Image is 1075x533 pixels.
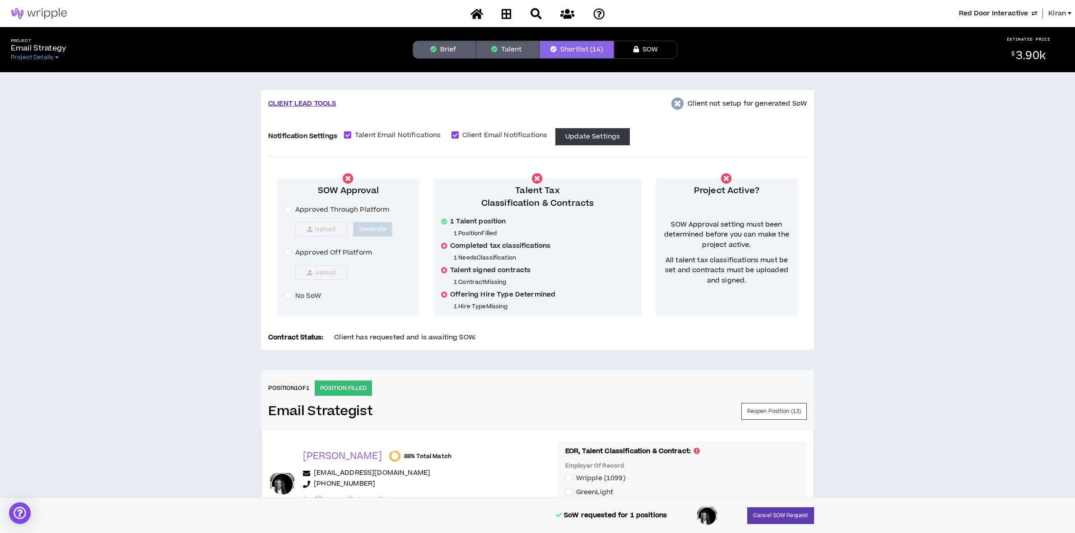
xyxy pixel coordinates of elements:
span: 88% Total Match [404,453,451,460]
button: Shortlist (14) [539,41,614,59]
span: GreenLight [576,487,613,497]
a: [PHONE_NUMBER] [314,479,375,490]
button: Talent [476,41,539,59]
p: 1 Position Filled [454,230,634,237]
p: Client not setup for generated SoW [688,99,807,109]
span: Approved Through Platform [292,205,393,215]
span: Client Email Notifications [459,130,551,140]
button: Generate [353,222,393,236]
p: ESTIMATED PRICE [1007,37,1051,42]
h5: Project [11,38,66,43]
span: No SoW [292,291,325,301]
p: Project Active? [663,185,791,197]
span: Kiran [1048,9,1066,19]
div: Vanessa P. [269,470,296,497]
span: Offering Hire Type Determined [450,290,555,299]
p: SoW requested for 1 positions [556,510,667,520]
p: Employer Of Record [565,462,799,473]
p: [PERSON_NAME] [303,450,382,463]
span: Talent signed contracts [450,266,531,275]
p: SOW Approval [284,185,412,197]
span: Completed tax classifications [450,241,550,250]
a: Email Strategist [268,403,373,419]
label: Notification Settings [268,128,337,144]
p: Email Strategy [11,43,66,54]
span: Client has requested and is awaiting SOW. [334,333,476,342]
button: Brief [413,41,476,59]
span: Talent Email Notifications [351,130,445,140]
span: Approved Off Platform [292,248,376,258]
button: SOW [614,41,677,59]
h6: Position 1 of 1 [268,384,309,392]
p: EOR, Talent Classification & Contract: [565,446,700,456]
p: CLIENT LEAD TOOLS [268,99,336,109]
p: 1 Contract Missing [454,278,634,286]
span: 1 Talent position [450,217,506,226]
p: 1 Hire Type Missing [454,303,634,310]
span: Project Details [11,54,53,61]
div: Open Intercom Messenger [9,502,31,524]
span: Upload [295,265,348,280]
span: Wripple (1099) [576,473,625,483]
span: All talent tax classifications must be set and contracts must be uploaded and signed. [663,255,791,286]
button: Reopen Position (13) [741,403,807,420]
span: SOW Approval setting must been determined before you can make the project active. [663,220,791,250]
span: Upload [295,222,348,236]
span: Red Door Interactive [959,9,1028,19]
p: Talent Tax Classification & Contracts [441,185,634,210]
p: Contract Status: [268,333,323,343]
p: Email Strategist [303,495,388,505]
b: Position: [303,495,332,505]
p: POSITION FILLED [315,380,372,396]
button: Cancel SOW Request [747,507,814,524]
div: Vanessa P. [696,505,718,527]
a: [EMAIL_ADDRESS][DOMAIN_NAME] [314,468,430,479]
p: 1 Needs Classification [454,254,634,261]
sup: $ [1011,50,1015,58]
button: Red Door Interactive [959,9,1037,19]
button: Update Settings [555,128,630,145]
span: 3.90k [1016,48,1046,64]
